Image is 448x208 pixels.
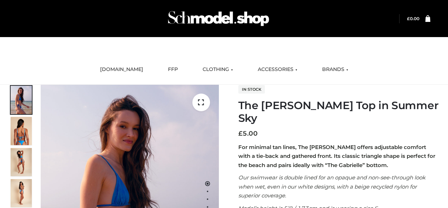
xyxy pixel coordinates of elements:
a: CLOTHING [197,62,238,77]
img: 1.Alex-top_SS-1_4464b1e7-c2c9-4e4b-a62c-58381cd673c0-1.jpg [11,86,32,114]
a: BRANDS [317,62,354,77]
a: £0.00 [407,16,419,21]
span: £ [407,16,410,21]
span: In stock [238,85,265,94]
span: £ [238,130,243,137]
h1: The [PERSON_NAME] Top in Summer Sky [238,99,440,125]
strong: For minimal tan lines, The [PERSON_NAME] offers adjustable comfort with a tie-back and gathered f... [238,144,435,168]
em: Our swimwear is double lined for an opaque and non-see-through look when wet, even in our white d... [238,174,425,199]
img: 3.Alex-top_CN-1-1-2.jpg [11,179,32,207]
a: ACCESSORIES [252,62,303,77]
img: Schmodel Admin 964 [165,5,272,32]
a: FFP [163,62,183,77]
img: 4.Alex-top_CN-1-1-2.jpg [11,148,32,176]
bdi: 5.00 [238,130,258,137]
bdi: 0.00 [407,16,419,21]
a: [DOMAIN_NAME] [95,62,149,77]
img: 5.Alex-top_CN-1-1_1-1.jpg [11,117,32,145]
